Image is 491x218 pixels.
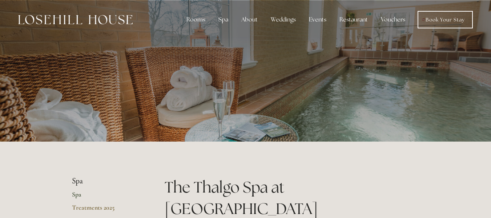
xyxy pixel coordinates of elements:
a: Spa [72,190,141,203]
div: Events [303,12,332,27]
img: Losehill House [18,15,133,24]
div: Weddings [265,12,302,27]
div: Restaurant [334,12,374,27]
a: Treatments 2025 [72,203,141,217]
a: Vouchers [375,12,411,27]
li: Spa [72,177,141,186]
div: Rooms [181,12,211,27]
div: Spa [213,12,234,27]
a: Book Your Stay [418,11,473,28]
div: About [236,12,263,27]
